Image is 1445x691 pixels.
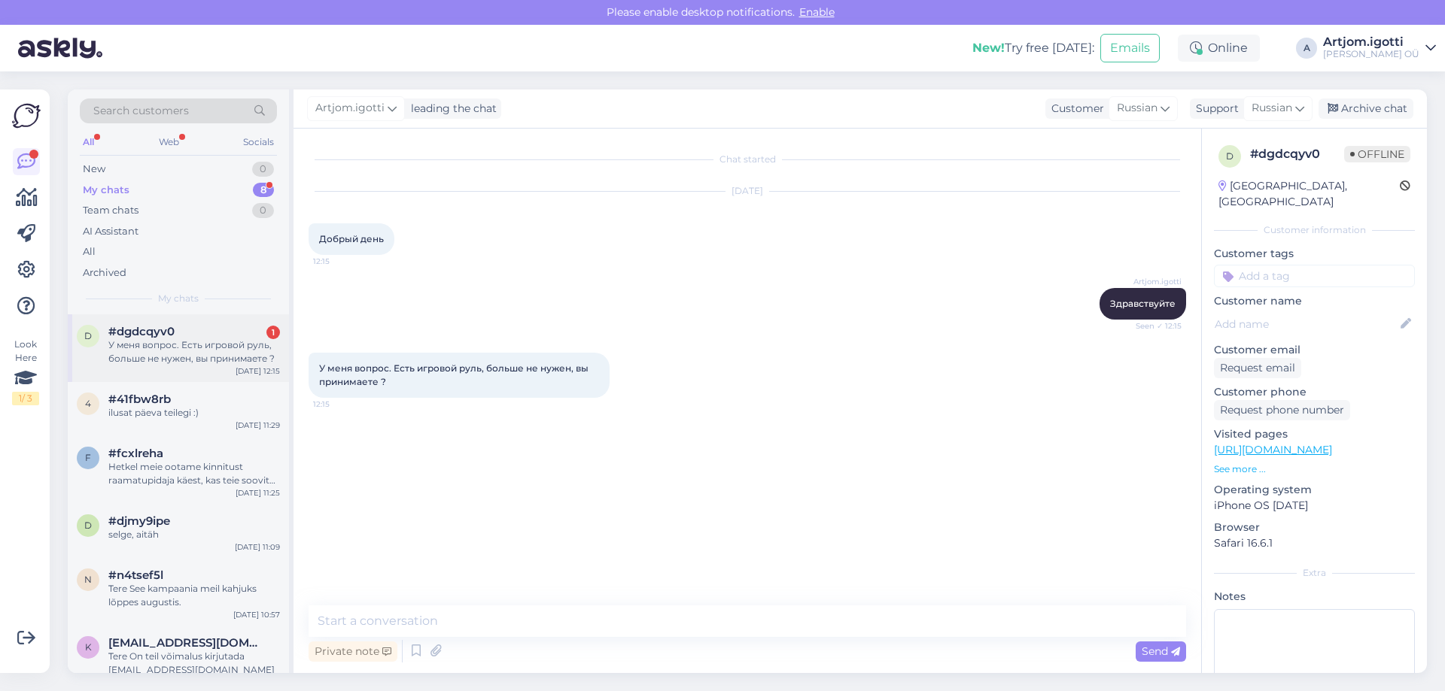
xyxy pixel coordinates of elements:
[1214,566,1415,580] div: Extra
[108,406,280,420] div: ilusat päeva teilegi :)
[80,132,97,152] div: All
[1214,293,1415,309] p: Customer name
[108,338,280,365] div: У меня вопрос. Есть игровой руль, больше не нужен, вы принимаете ?
[252,203,274,218] div: 0
[1125,320,1182,332] span: Seen ✓ 12:15
[83,224,138,239] div: AI Assistant
[1214,482,1415,498] p: Operating system
[1214,223,1415,237] div: Customer information
[252,162,274,177] div: 0
[1215,316,1398,332] input: Add name
[235,541,280,553] div: [DATE] 11:09
[108,392,171,406] span: #41fbw8rb
[12,392,39,405] div: 1 / 3
[1100,34,1160,62] button: Emails
[1045,101,1104,117] div: Customer
[1190,101,1239,117] div: Support
[1323,36,1419,48] div: Artjom.igotti
[108,514,170,528] span: #djmy9ipe
[266,326,280,339] div: 1
[1296,38,1317,59] div: A
[1218,178,1400,210] div: [GEOGRAPHIC_DATA], [GEOGRAPHIC_DATA]
[1214,589,1415,605] p: Notes
[972,39,1094,57] div: Try free [DATE]:
[240,132,277,152] div: Socials
[83,244,96,259] div: All
[313,399,370,410] span: 12:15
[108,447,163,460] span: #fcxlreha
[1117,100,1158,117] span: Russian
[1142,644,1180,658] span: Send
[84,574,92,585] span: n
[1252,100,1292,117] span: Russian
[12,102,41,130] img: Askly Logo
[1214,342,1415,358] p: Customer email
[319,233,384,244] span: Добрый день
[309,184,1186,198] div: [DATE]
[236,487,280,499] div: [DATE] 11:25
[1323,36,1436,60] a: Artjom.igotti[PERSON_NAME] OÜ
[85,641,92,653] span: k
[1214,246,1415,262] p: Customer tags
[1214,384,1415,400] p: Customer phone
[253,183,274,198] div: 8
[1214,358,1301,378] div: Request email
[83,203,138,218] div: Team chats
[309,153,1186,166] div: Chat started
[83,183,129,198] div: My chats
[795,5,839,19] span: Enable
[83,265,126,280] div: Archived
[108,325,175,338] span: #dgdcqyv0
[108,650,280,677] div: Tere On teil võimalus kirjutada [EMAIL_ADDRESS][DOMAIN_NAME]
[108,528,280,541] div: selge, aitäh
[236,365,280,377] div: [DATE] 12:15
[315,100,385,117] span: Artjom.igotti
[1319,98,1413,119] div: Archive chat
[108,460,280,487] div: Hetkel meie ootame kinnitust raamatupidaja käest, kas teie soovite siis ise tulla toote järgi?
[83,162,105,177] div: New
[85,452,91,463] span: f
[1110,298,1176,309] span: Здравствуйте
[156,132,182,152] div: Web
[1214,426,1415,442] p: Visited pages
[93,103,189,119] span: Search customers
[1226,150,1234,162] span: d
[309,641,397,662] div: Private note
[1214,265,1415,287] input: Add a tag
[1214,498,1415,514] p: iPhone OS [DATE]
[1214,520,1415,535] p: Browser
[84,520,92,531] span: d
[1214,400,1350,420] div: Request phone number
[108,568,163,582] span: #n4tsef5l
[1250,145,1344,163] div: # dgdcqyv0
[84,330,92,341] span: d
[1178,35,1260,62] div: Online
[1323,48,1419,60] div: [PERSON_NAME] OÜ
[1214,462,1415,476] p: See more ...
[108,582,280,609] div: Tere See kampaania meil kahjuks lõppes augustis.
[972,41,1005,55] b: New!
[108,636,265,650] span: kaubiful@gmail.com
[1214,535,1415,551] p: Safari 16.6.1
[158,292,199,305] span: My chats
[236,420,280,431] div: [DATE] 11:29
[12,338,39,405] div: Look Here
[1125,276,1182,287] span: Artjom.igotti
[1344,146,1410,162] span: Offline
[233,609,280,620] div: [DATE] 10:57
[1214,443,1332,456] a: [URL][DOMAIN_NAME]
[405,101,497,117] div: leading the chat
[85,398,91,409] span: 4
[313,256,370,267] span: 12:15
[319,362,591,387] span: У меня вопрос. Есть игровой руль, больше не нужен, вы принимаете ?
